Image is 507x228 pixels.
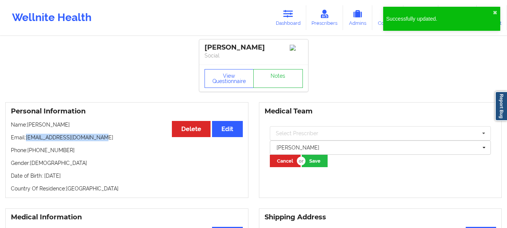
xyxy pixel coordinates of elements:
[253,69,303,88] a: Notes
[205,43,303,52] div: [PERSON_NAME]
[11,107,243,116] h3: Personal Information
[372,5,403,30] a: Coaches
[343,5,372,30] a: Admins
[11,172,243,180] p: Date of Birth: [DATE]
[276,131,318,136] div: Select Prescriber
[212,121,242,137] button: Edit
[495,91,507,121] a: Report Bug
[11,134,243,141] p: Email: [EMAIL_ADDRESS][DOMAIN_NAME]
[306,5,343,30] a: Prescribers
[11,185,243,192] p: Country Of Residence: [GEOGRAPHIC_DATA]
[205,69,254,88] button: View Questionnaire
[302,155,328,167] button: Save
[386,15,493,23] div: Successfully updated.
[270,155,301,167] button: Cancel
[290,45,303,51] img: Image%2Fplaceholer-image.png
[11,146,243,154] p: Phone: [PHONE_NUMBER]
[172,121,211,137] button: Delete
[265,107,496,116] h3: Medical Team
[205,52,303,59] p: Social
[493,10,497,16] button: close
[270,5,306,30] a: Dashboard
[265,213,496,222] h3: Shipping Address
[11,213,243,222] h3: Medical Information
[11,159,243,167] p: Gender: [DEMOGRAPHIC_DATA]
[11,121,243,128] p: Name: [PERSON_NAME]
